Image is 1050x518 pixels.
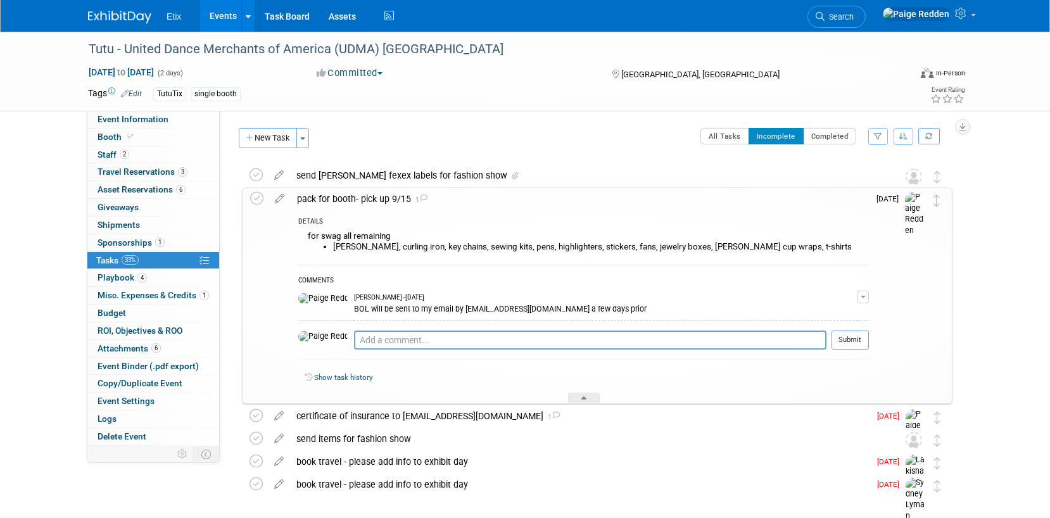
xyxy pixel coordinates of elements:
button: New Task [239,128,297,148]
span: Search [825,12,854,22]
i: Move task [934,412,940,424]
div: COMMENTS [298,275,869,288]
a: edit [268,479,290,490]
div: send items for fashion show [290,428,880,450]
img: Paige Redden [882,7,950,21]
a: edit [268,433,290,445]
span: Shipments [98,220,140,230]
span: ROI, Objectives & ROO [98,325,182,336]
span: [PERSON_NAME] - [DATE] [354,293,424,302]
div: book travel - please add info to exhibit day [290,451,870,472]
span: 33% [122,255,139,265]
a: Staff2 [87,146,219,163]
img: Lakisha Cooper [906,455,925,500]
div: DETAILS [298,217,869,228]
span: 4 [137,273,147,282]
span: to [115,67,127,77]
div: Event Rating [930,87,965,93]
a: Giveaways [87,199,219,216]
a: Booth [87,129,219,146]
div: Tutu - United Dance Merchants of America (UDMA) [GEOGRAPHIC_DATA] [84,38,890,61]
span: Travel Reservations [98,167,187,177]
span: Booth [98,132,136,142]
span: Sponsorships [98,237,165,248]
a: Sponsorships1 [87,234,219,251]
a: Search [807,6,866,28]
span: Budget [98,308,126,318]
img: Format-Inperson.png [921,68,933,78]
span: Event Settings [98,396,155,406]
a: Edit [121,89,142,98]
span: [DATE] [877,412,906,420]
i: Move task [933,194,940,206]
a: Show task history [314,373,372,382]
span: 6 [176,185,186,194]
div: TutuTix [153,87,186,101]
span: [DATE] [DATE] [88,66,155,78]
img: ExhibitDay [88,11,151,23]
i: Booth reservation complete [127,133,134,140]
span: 1 [199,291,209,300]
a: Logs [87,410,219,427]
button: All Tasks [700,128,749,144]
a: Shipments [87,217,219,234]
a: edit [268,170,290,181]
td: Toggle Event Tabs [194,446,220,462]
span: [DATE] [876,194,905,203]
i: Move task [934,434,940,446]
a: Refresh [918,128,940,144]
a: Event Information [87,111,219,128]
img: Paige Redden [298,293,348,305]
div: for swag all remaining [298,228,869,264]
button: Completed [803,128,857,144]
img: Paige Redden [298,331,348,343]
span: Delete Event [98,431,146,441]
a: edit [268,410,290,422]
a: Attachments6 [87,340,219,357]
span: 1 [411,196,427,204]
button: Committed [312,66,388,80]
span: 2 [120,149,129,159]
a: ROI, Objectives & ROO [87,322,219,339]
button: Submit [832,331,869,350]
a: Travel Reservations3 [87,163,219,180]
img: Unassigned [906,432,922,448]
span: Attachments [98,343,161,353]
span: [DATE] [877,457,906,466]
div: In-Person [935,68,965,78]
span: Etix [167,11,181,22]
span: Logs [98,414,117,424]
span: 1 [543,413,560,421]
div: certificate of insurance to [EMAIL_ADDRESS][DOMAIN_NAME] [290,405,870,427]
div: send [PERSON_NAME] fexex labels for fashion show [290,165,880,186]
a: Tasks33% [87,252,219,269]
a: Asset Reservations6 [87,181,219,198]
div: pack for booth- pick up 9/15 [291,188,869,210]
a: Budget [87,305,219,322]
span: Event Binder (.pdf export) [98,361,199,371]
span: Staff [98,149,129,160]
img: Paige Redden [905,192,924,237]
a: Playbook4 [87,269,219,286]
span: Event Information [98,114,168,124]
td: Tags [88,87,142,101]
div: book travel - please add info to exhibit day [290,474,870,495]
img: Paige Redden [906,409,925,454]
td: Personalize Event Tab Strip [172,446,194,462]
a: Event Settings [87,393,219,410]
div: Event Format [835,66,965,85]
a: edit [269,193,291,205]
a: Delete Event [87,428,219,445]
span: 6 [151,343,161,353]
div: BOL will be sent to my email by [EMAIL_ADDRESS][DOMAIN_NAME] a few days prior [354,302,857,314]
div: single booth [191,87,241,101]
span: Asset Reservations [98,184,186,194]
a: edit [268,456,290,467]
i: Move task [934,171,940,183]
a: Event Binder (.pdf export) [87,358,219,375]
span: [DATE] [877,480,906,489]
button: Incomplete [749,128,804,144]
span: Giveaways [98,202,139,212]
a: Misc. Expenses & Credits1 [87,287,219,304]
span: 3 [178,167,187,177]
